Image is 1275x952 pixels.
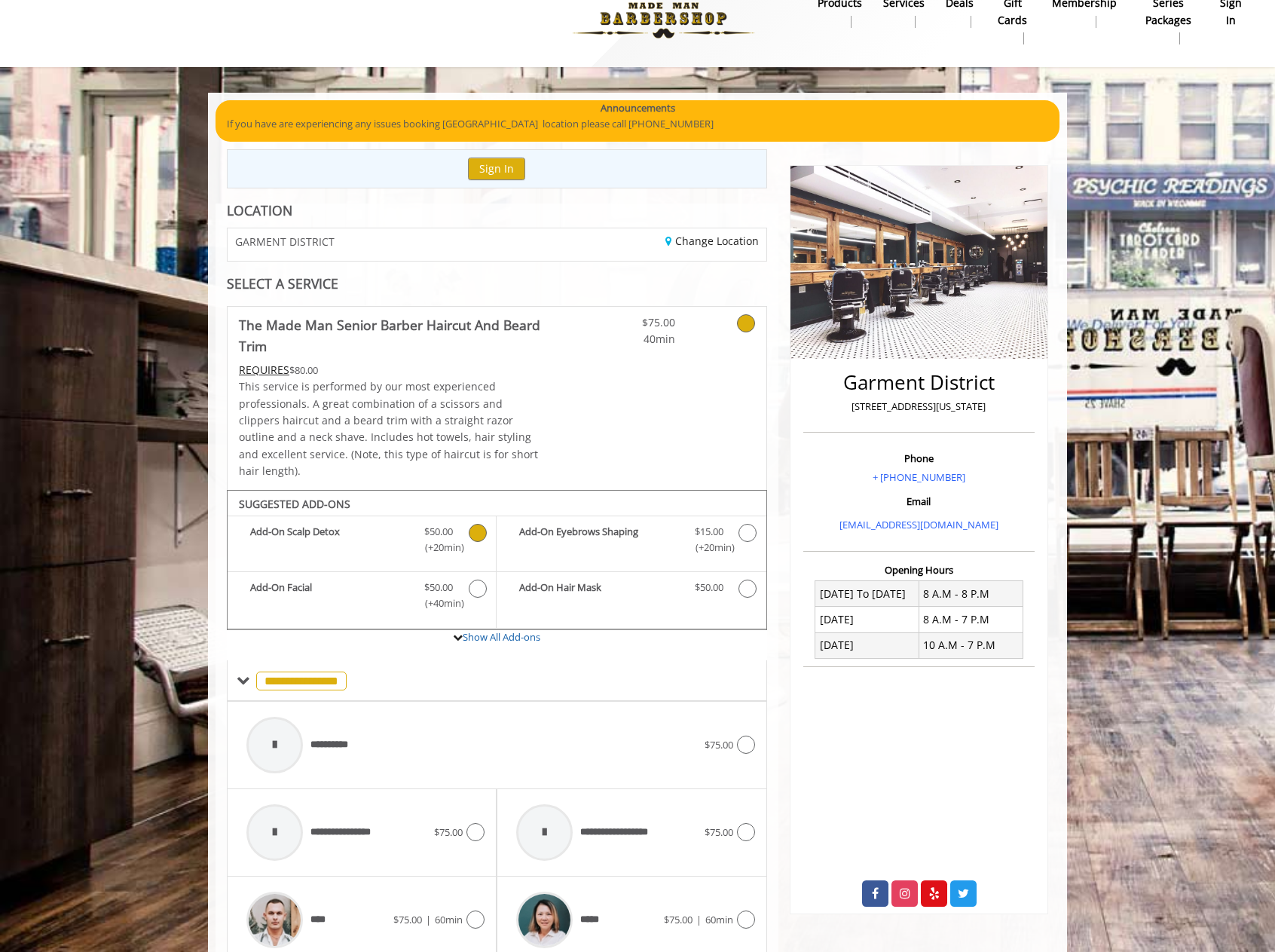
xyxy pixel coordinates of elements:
[665,234,759,248] a: Change Location
[601,100,675,116] b: Announcements
[873,470,965,484] a: + [PHONE_NUMBER]
[426,913,431,926] span: |
[919,581,1023,607] td: 8 A.M - 8 P.M
[586,314,675,331] span: $75.00
[919,632,1023,658] td: 10 A.M - 7 P.M
[705,738,733,751] span: $75.00
[468,158,525,179] button: Sign In
[504,580,758,602] label: Add-On Hair Mask
[250,580,409,611] b: Add-On Facial
[239,314,542,357] b: The Made Man Senior Barber Haircut And Beard Trim
[239,363,289,377] span: This service needs some Advance to be paid before we block your appointment
[434,825,463,839] span: $75.00
[696,913,702,926] span: |
[235,524,488,559] label: Add-On Scalp Detox
[705,913,733,926] span: 60min
[519,580,679,598] b: Add-On Hair Mask
[239,378,542,479] p: This service is performed by our most experienced professionals. A great combination of a scissor...
[686,540,731,556] span: (+20min )
[417,595,461,611] span: (+40min )
[504,524,758,559] label: Add-On Eyebrows Shaping
[695,524,723,540] span: $15.00
[393,913,422,926] span: $75.00
[807,496,1031,507] h3: Email
[235,580,488,615] label: Add-On Facial
[586,331,675,347] span: 40min
[919,607,1023,632] td: 8 A.M - 7 P.M
[839,518,998,531] a: [EMAIL_ADDRESS][DOMAIN_NAME]
[239,362,542,378] div: $80.00
[227,201,292,219] b: LOCATION
[815,607,919,632] td: [DATE]
[695,580,723,595] span: $50.00
[227,490,767,630] div: The Made Man Senior Barber Haircut And Beard Trim Add-onS
[664,913,693,926] span: $75.00
[463,630,540,644] a: Show All Add-ons
[435,913,463,926] span: 60min
[250,524,409,556] b: Add-On Scalp Detox
[239,497,350,511] b: SUGGESTED ADD-ONS
[807,372,1031,393] h2: Garment District
[227,277,767,291] div: SELECT A SERVICE
[424,524,453,540] span: $50.00
[815,632,919,658] td: [DATE]
[807,453,1031,464] h3: Phone
[227,116,1048,132] p: If you have are experiencing any issues booking [GEOGRAPHIC_DATA] location please call [PHONE_NUM...
[815,581,919,607] td: [DATE] To [DATE]
[235,236,335,247] span: GARMENT DISTRICT
[417,540,461,556] span: (+20min )
[705,825,733,839] span: $75.00
[803,565,1035,575] h3: Opening Hours
[519,524,679,556] b: Add-On Eyebrows Shaping
[807,399,1031,415] p: [STREET_ADDRESS][US_STATE]
[424,580,453,595] span: $50.00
